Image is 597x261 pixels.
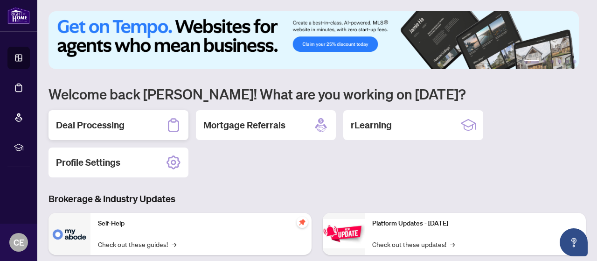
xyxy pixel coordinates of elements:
img: Slide 0 [49,11,579,69]
button: 1 [524,60,539,63]
button: 4 [558,60,562,63]
h2: Mortgage Referrals [203,119,285,132]
img: logo [7,7,30,24]
button: 2 [543,60,547,63]
h2: Deal Processing [56,119,125,132]
p: Self-Help [98,219,304,229]
button: 3 [550,60,554,63]
h2: Profile Settings [56,156,120,169]
span: CE [14,236,24,249]
img: Self-Help [49,213,90,255]
button: 6 [573,60,576,63]
h1: Welcome back [PERSON_NAME]! What are you working on [DATE]? [49,85,586,103]
h2: rLearning [351,119,392,132]
img: Platform Updates - June 23, 2025 [323,219,365,248]
h3: Brokerage & Industry Updates [49,192,586,205]
button: Open asap [560,228,588,256]
a: Check out these guides!→ [98,239,176,249]
button: 5 [565,60,569,63]
a: Check out these updates!→ [372,239,455,249]
p: Platform Updates - [DATE] [372,219,578,229]
span: → [172,239,176,249]
span: → [450,239,455,249]
span: pushpin [297,217,308,228]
